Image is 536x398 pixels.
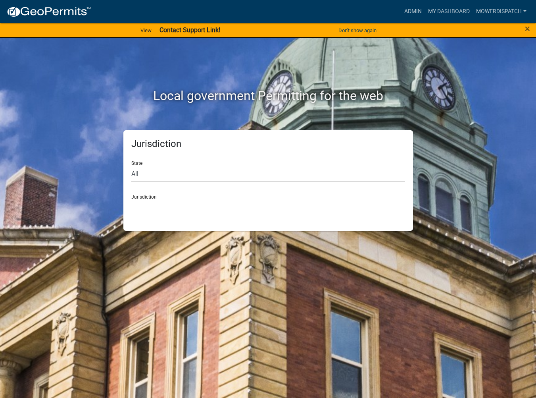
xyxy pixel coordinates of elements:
[525,24,530,33] button: Close
[401,4,425,19] a: Admin
[473,4,530,19] a: MowerDispatch
[48,88,488,103] h2: Local government Permitting for the web
[335,24,380,37] button: Don't show again
[525,23,530,34] span: ×
[425,4,473,19] a: My Dashboard
[131,138,405,150] h5: Jurisdiction
[159,26,220,34] strong: Contact Support Link!
[137,24,155,37] a: View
